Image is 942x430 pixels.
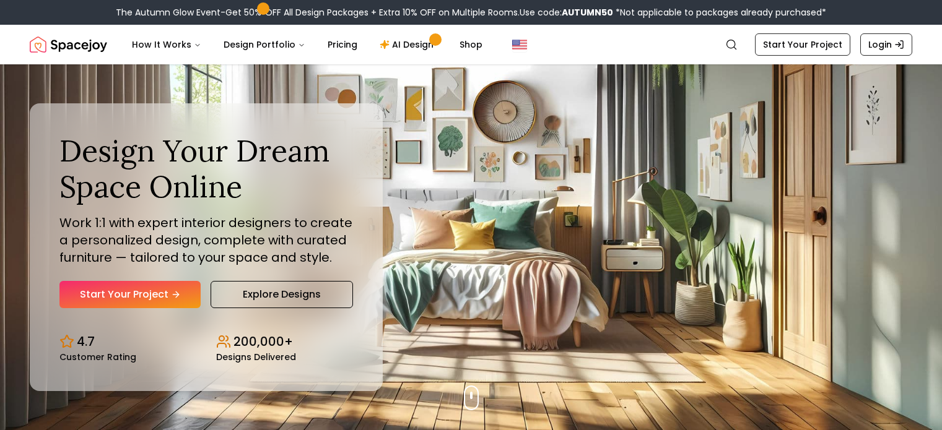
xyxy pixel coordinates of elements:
div: Design stats [59,323,353,361]
small: Customer Rating [59,353,136,361]
button: How It Works [122,32,211,57]
nav: Main [122,32,492,57]
p: 200,000+ [233,333,293,350]
p: 4.7 [77,333,95,350]
span: Use code: [520,6,613,19]
a: Spacejoy [30,32,107,57]
a: Shop [450,32,492,57]
a: Explore Designs [211,281,353,308]
a: Pricing [318,32,367,57]
div: The Autumn Glow Event-Get 50% OFF All Design Packages + Extra 10% OFF on Multiple Rooms. [116,6,826,19]
a: Start Your Project [755,33,850,56]
a: Login [860,33,912,56]
nav: Global [30,25,912,64]
button: Design Portfolio [214,32,315,57]
span: *Not applicable to packages already purchased* [613,6,826,19]
h1: Design Your Dream Space Online [59,133,353,204]
img: United States [512,37,527,52]
a: AI Design [370,32,447,57]
small: Designs Delivered [216,353,296,361]
img: Spacejoy Logo [30,32,107,57]
b: AUTUMN50 [562,6,613,19]
a: Start Your Project [59,281,201,308]
p: Work 1:1 with expert interior designers to create a personalized design, complete with curated fu... [59,214,353,266]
